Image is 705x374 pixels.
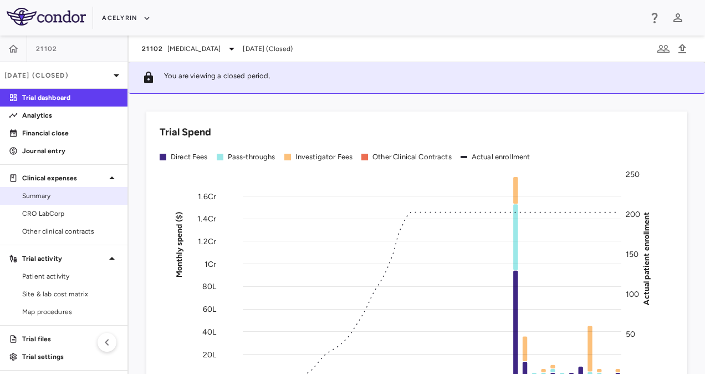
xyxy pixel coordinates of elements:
[626,210,640,219] tspan: 200
[243,44,293,54] span: [DATE] (Closed)
[295,152,353,162] div: Investigator Fees
[164,71,270,84] p: You are viewing a closed period.
[160,125,211,140] h6: Trial Spend
[205,259,216,269] tspan: 1Cr
[22,209,119,219] span: CRO LabCorp
[22,93,119,103] p: Trial dashboard
[22,307,119,317] span: Map procedures
[372,152,452,162] div: Other Clinical Contracts
[626,170,640,179] tspan: 250
[642,211,651,305] tspan: Actual patient enrollment
[198,191,216,201] tspan: 1.6Cr
[22,254,105,264] p: Trial activity
[22,191,119,201] span: Summary
[22,226,119,236] span: Other clinical contracts
[202,282,217,291] tspan: 80L
[22,173,105,183] p: Clinical expenses
[22,289,119,299] span: Site & lab cost matrix
[228,152,275,162] div: Pass-throughs
[22,146,119,156] p: Journal entry
[198,236,216,246] tspan: 1.2Cr
[167,44,221,54] span: [MEDICAL_DATA]
[22,128,119,138] p: Financial close
[175,211,184,277] tspan: Monthly spend ($)
[4,70,110,80] p: [DATE] (Closed)
[203,305,217,314] tspan: 60L
[626,330,635,339] tspan: 50
[36,44,57,53] span: 21102
[626,250,638,259] tspan: 150
[22,110,119,120] p: Analytics
[626,290,639,299] tspan: 100
[142,44,163,53] span: 21102
[171,152,208,162] div: Direct Fees
[203,350,217,359] tspan: 20L
[22,334,119,344] p: Trial files
[7,8,86,26] img: logo-full-SnFGN8VE.png
[472,152,530,162] div: Actual enrollment
[22,271,119,281] span: Patient activity
[197,214,216,224] tspan: 1.4Cr
[22,352,119,362] p: Trial settings
[102,9,151,27] button: Acelyrin
[202,327,217,336] tspan: 40L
